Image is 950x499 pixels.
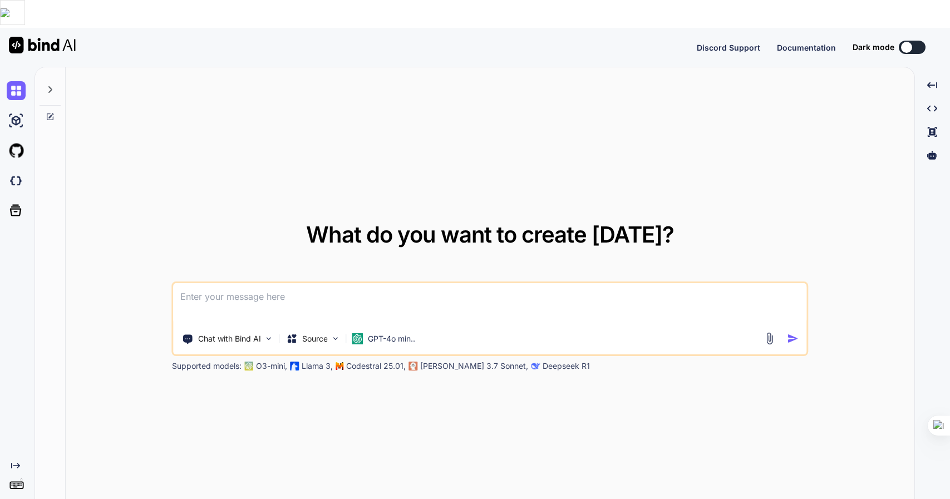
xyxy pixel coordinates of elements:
img: ai-studio [7,111,26,130]
span: Documentation [777,43,836,52]
button: Documentation [777,42,836,53]
img: Llama2 [291,362,299,370]
img: GPT-4o mini [352,333,363,344]
p: Source [302,333,328,344]
p: Supported models: [172,360,242,372]
p: Deepseek R1 [543,360,590,372]
span: Dark mode [853,42,894,53]
img: chat [7,81,26,100]
p: GPT-4o min.. [368,333,415,344]
img: Bind AI [9,37,76,53]
img: Mistral-AI [336,362,344,370]
img: Pick Tools [264,334,274,343]
img: icon [787,333,799,344]
p: Llama 3, [302,360,333,372]
img: githubLight [7,141,26,160]
p: O3-mini, [256,360,287,372]
span: What do you want to create [DATE]? [306,221,674,248]
img: darkCloudIdeIcon [7,171,26,190]
p: Chat with Bind AI [198,333,261,344]
img: claude [531,362,540,370]
p: Codestral 25.01, [346,360,406,372]
img: Pick Models [331,334,341,343]
p: [PERSON_NAME] 3.7 Sonnet, [420,360,528,372]
button: Discord Support [697,42,760,53]
img: attachment [763,332,776,345]
img: GPT-4 [245,362,254,370]
img: claude [409,362,418,370]
span: Discord Support [697,43,760,52]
